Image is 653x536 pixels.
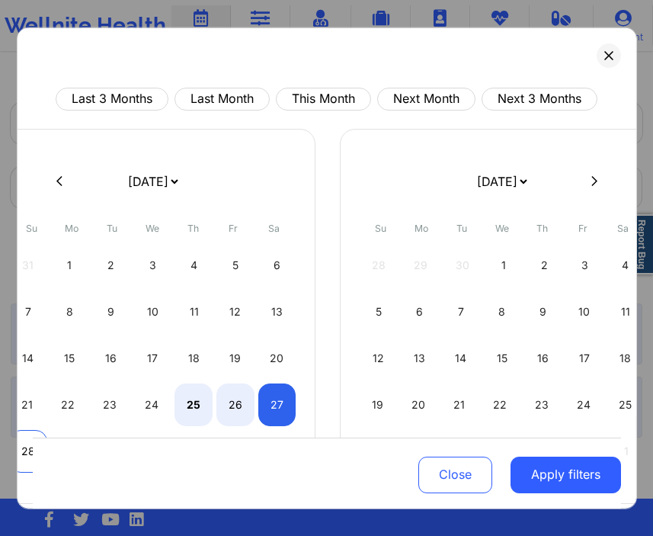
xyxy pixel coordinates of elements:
div: Thu Sep 18 2025 [174,336,212,379]
div: Sun Sep 14 2025 [9,336,46,379]
div: Sun Oct 12 2025 [360,336,397,379]
abbr: Friday [578,222,587,233]
abbr: Saturday [617,222,629,233]
button: Close [418,457,492,493]
abbr: Thursday [187,222,199,233]
div: Tue Sep 23 2025 [91,383,129,425]
div: Sun Sep 21 2025 [9,383,45,425]
div: Mon Oct 20 2025 [399,383,437,425]
div: Mon Oct 13 2025 [401,336,438,379]
div: Mon Sep 22 2025 [49,383,87,425]
div: Wed Oct 29 2025 [485,429,523,472]
div: Fri Oct 10 2025 [565,290,603,332]
div: Mon Sep 01 2025 [50,243,88,286]
div: Thu Sep 04 2025 [175,243,213,286]
div: Fri Oct 31 2025 [568,429,604,472]
div: Sat Sep 20 2025 [258,336,296,379]
button: Apply filters [511,457,621,493]
abbr: Wednesday [495,222,509,233]
div: Thu Oct 09 2025 [524,290,562,332]
div: Wed Oct 22 2025 [481,383,519,425]
div: Tue Oct 28 2025 [443,429,481,472]
div: Thu Oct 02 2025 [526,243,562,286]
div: Sat Oct 18 2025 [607,336,644,379]
div: Thu Oct 30 2025 [527,429,565,472]
abbr: Sunday [26,222,37,233]
abbr: Thursday [536,222,548,233]
div: Fri Sep 26 2025 [216,383,254,425]
div: Sun Sep 28 2025 [9,429,47,472]
div: Thu Sep 11 2025 [175,290,213,332]
abbr: Sunday [375,222,386,233]
button: Next Month [377,87,475,110]
button: Next 3 Months [482,87,597,110]
div: Sat Oct 25 2025 [607,383,644,425]
abbr: Monday [415,222,428,233]
button: Last 3 Months [56,87,168,110]
div: Wed Sep 03 2025 [133,243,171,286]
div: Wed Sep 17 2025 [133,336,171,379]
div: Fri Oct 24 2025 [565,383,603,425]
abbr: Tuesday [107,222,117,233]
button: Last Month [174,87,270,110]
div: Sat Sep 06 2025 [258,243,296,286]
div: Wed Oct 08 2025 [483,290,520,332]
button: This Month [276,87,371,110]
div: Tue Oct 14 2025 [442,336,479,379]
div: Sun Oct 19 2025 [360,383,395,425]
abbr: Wednesday [146,222,159,233]
div: Tue Oct 21 2025 [441,383,477,425]
div: Mon Oct 27 2025 [402,429,439,472]
div: Fri Oct 17 2025 [565,336,603,379]
div: Tue Oct 07 2025 [442,290,479,332]
div: Mon Sep 08 2025 [50,290,88,332]
div: Sat Oct 11 2025 [607,290,644,332]
div: Fri Sep 19 2025 [216,336,254,379]
div: Thu Oct 16 2025 [524,336,562,379]
div: Sun Sep 07 2025 [9,290,46,332]
div: Fri Sep 05 2025 [216,243,254,286]
div: Sat Oct 04 2025 [607,243,644,286]
div: Fri Sep 12 2025 [216,290,254,332]
abbr: Monday [65,222,78,233]
div: Sat Sep 27 2025 [258,383,296,425]
abbr: Tuesday [456,222,467,233]
div: Thu Sep 25 2025 [174,383,213,425]
div: Wed Sep 10 2025 [133,290,171,332]
div: Wed Oct 01 2025 [485,243,522,286]
div: Sat Sep 13 2025 [258,290,296,332]
div: Mon Sep 15 2025 [50,336,88,379]
abbr: Saturday [268,222,280,233]
div: Fri Oct 03 2025 [567,243,603,286]
div: Sun Oct 05 2025 [360,290,397,332]
div: Tue Sep 30 2025 [93,429,131,472]
div: Wed Oct 15 2025 [483,336,520,379]
div: Tue Sep 09 2025 [92,290,130,332]
div: Wed Sep 24 2025 [133,383,171,425]
div: Thu Oct 23 2025 [523,383,561,425]
div: Sun Oct 26 2025 [360,429,398,472]
div: Tue Sep 02 2025 [92,243,130,286]
div: Mon Sep 29 2025 [51,429,89,472]
abbr: Friday [229,222,238,233]
div: Tue Sep 16 2025 [92,336,130,379]
div: Mon Oct 06 2025 [401,290,438,332]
